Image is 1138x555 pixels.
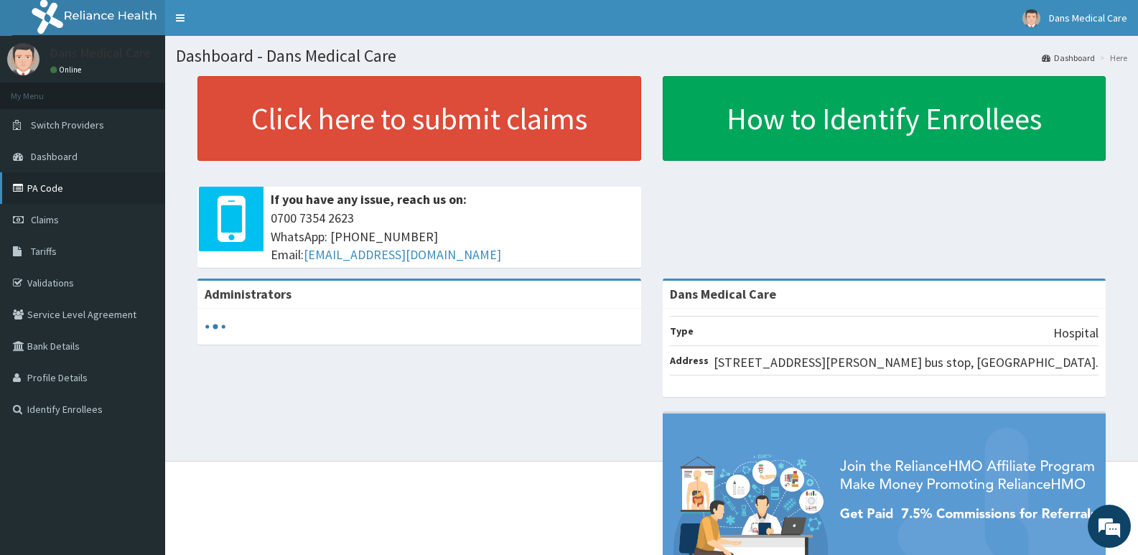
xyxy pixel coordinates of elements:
p: Dans Medical Care [50,47,151,60]
a: How to Identify Enrollees [663,76,1106,161]
span: Dashboard [31,150,78,163]
img: User Image [1022,9,1040,27]
b: Address [670,354,709,367]
b: Administrators [205,286,292,302]
span: Switch Providers [31,118,104,131]
span: Claims [31,213,59,226]
p: [STREET_ADDRESS][PERSON_NAME] bus stop, [GEOGRAPHIC_DATA]. [714,353,1099,372]
b: Type [670,325,694,337]
a: [EMAIL_ADDRESS][DOMAIN_NAME] [304,246,501,263]
span: 0700 7354 2623 WhatsApp: [PHONE_NUMBER] Email: [271,209,634,264]
a: Click here to submit claims [197,76,641,161]
p: Hospital [1053,324,1099,342]
a: Dashboard [1042,52,1095,64]
strong: Dans Medical Care [670,286,776,302]
li: Here [1096,52,1127,64]
a: Online [50,65,85,75]
h1: Dashboard - Dans Medical Care [176,47,1127,65]
img: User Image [7,43,39,75]
span: Dans Medical Care [1049,11,1127,24]
span: Tariffs [31,245,57,258]
b: If you have any issue, reach us on: [271,191,467,207]
svg: audio-loading [205,316,226,337]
